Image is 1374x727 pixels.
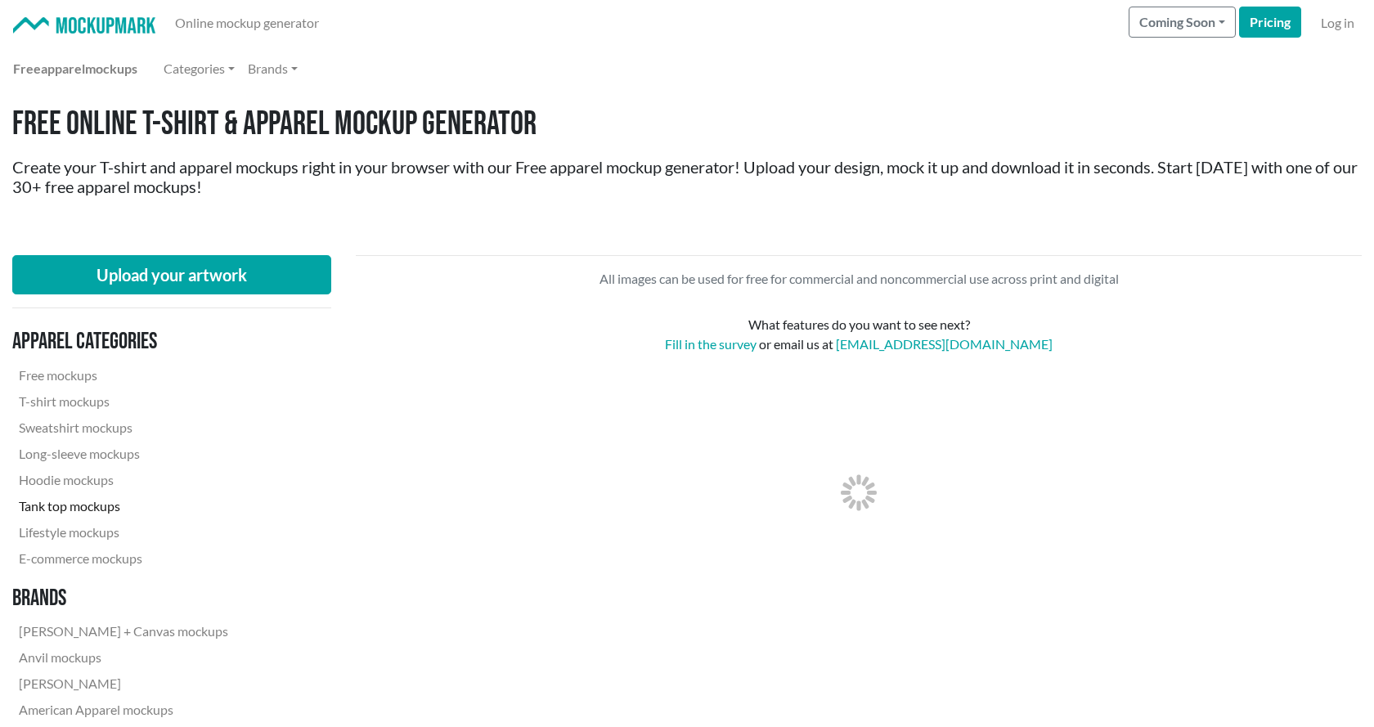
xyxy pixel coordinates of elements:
[12,328,235,356] h3: Apparel categories
[12,467,235,493] a: Hoodie mockups
[12,105,1362,144] h1: Free Online T-shirt & Apparel Mockup Generator
[12,255,331,294] button: Upload your artwork
[12,362,235,388] a: Free mockups
[665,336,757,352] a: Fill in the survey
[13,17,155,34] img: Mockup Mark
[12,618,235,644] a: [PERSON_NAME] + Canvas mockups
[12,644,235,671] a: Anvil mockups
[12,441,235,467] a: Long-sleeve mockups
[12,585,235,613] h3: Brands
[1314,7,1361,39] a: Log in
[157,52,241,85] a: Categories
[241,52,304,85] a: Brands
[12,415,235,441] a: Sweatshirt mockups
[12,671,235,697] a: [PERSON_NAME]
[12,519,235,545] a: Lifestyle mockups
[1129,7,1236,38] button: Coming Soon
[12,545,235,572] a: E-commerce mockups
[41,61,85,76] span: apparel
[168,7,326,39] a: Online mockup generator
[12,493,235,519] a: Tank top mockups
[12,157,1362,196] h2: Create your T-shirt and apparel mockups right in your browser with our Free apparel mockup genera...
[1239,7,1301,38] a: Pricing
[7,52,144,85] a: Freeapparelmockups
[356,269,1362,289] p: All images can be used for free for commercial and noncommercial use across print and digital
[12,388,235,415] a: T-shirt mockups
[836,336,1053,352] a: [EMAIL_ADDRESS][DOMAIN_NAME]
[393,315,1325,354] div: What features do you want to see next? or email us at
[12,697,235,723] a: American Apparel mockups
